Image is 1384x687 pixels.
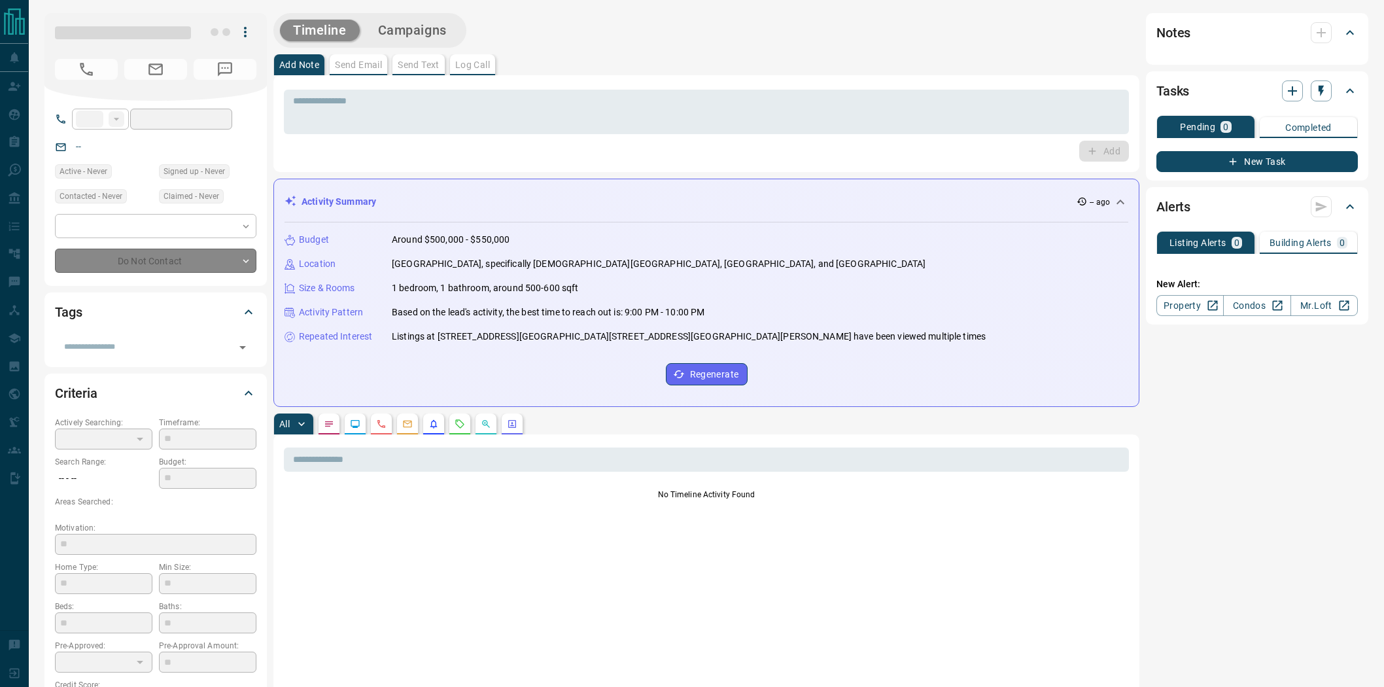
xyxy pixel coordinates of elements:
[164,190,219,203] span: Claimed - Never
[55,522,256,534] p: Motivation:
[55,383,97,404] h2: Criteria
[1156,22,1190,43] h2: Notes
[324,419,334,429] svg: Notes
[1156,295,1224,316] a: Property
[302,195,376,209] p: Activity Summary
[481,419,491,429] svg: Opportunities
[164,165,225,178] span: Signed up - Never
[376,419,387,429] svg: Calls
[55,456,152,468] p: Search Range:
[285,190,1128,214] div: Activity Summary-- ago
[1090,196,1110,208] p: -- ago
[507,419,517,429] svg: Agent Actions
[55,601,152,612] p: Beds:
[55,417,152,429] p: Actively Searching:
[124,59,187,80] span: No Email
[159,456,256,468] p: Budget:
[55,59,118,80] span: No Number
[1156,196,1190,217] h2: Alerts
[234,338,252,357] button: Open
[1285,123,1332,132] p: Completed
[194,59,256,80] span: No Number
[159,561,256,573] p: Min Size:
[280,20,360,41] button: Timeline
[55,640,152,652] p: Pre-Approved:
[55,468,152,489] p: -- - --
[60,165,107,178] span: Active - Never
[76,141,81,152] a: --
[55,561,152,573] p: Home Type:
[392,306,704,319] p: Based on the lead's activity, the best time to reach out is: 9:00 PM - 10:00 PM
[279,60,319,69] p: Add Note
[55,496,256,508] p: Areas Searched:
[666,363,748,385] button: Regenerate
[284,489,1129,501] p: No Timeline Activity Found
[159,640,256,652] p: Pre-Approval Amount:
[1234,238,1239,247] p: 0
[1156,80,1189,101] h2: Tasks
[55,378,256,409] div: Criteria
[1156,151,1358,172] button: New Task
[392,257,926,271] p: [GEOGRAPHIC_DATA], specifically [DEMOGRAPHIC_DATA][GEOGRAPHIC_DATA], [GEOGRAPHIC_DATA], and [GEOG...
[1223,295,1290,316] a: Condos
[428,419,439,429] svg: Listing Alerts
[1156,17,1358,48] div: Notes
[299,306,363,319] p: Activity Pattern
[350,419,360,429] svg: Lead Browsing Activity
[1290,295,1358,316] a: Mr.Loft
[299,233,329,247] p: Budget
[1270,238,1332,247] p: Building Alerts
[55,296,256,328] div: Tags
[402,419,413,429] svg: Emails
[392,281,579,295] p: 1 bedroom, 1 bathroom, around 500-600 sqft
[1223,122,1228,132] p: 0
[392,330,986,343] p: Listings at [STREET_ADDRESS][GEOGRAPHIC_DATA][STREET_ADDRESS][GEOGRAPHIC_DATA][PERSON_NAME] have ...
[1156,191,1358,222] div: Alerts
[299,257,336,271] p: Location
[392,233,510,247] p: Around $500,000 - $550,000
[1156,75,1358,107] div: Tasks
[60,190,122,203] span: Contacted - Never
[1156,277,1358,291] p: New Alert:
[1180,122,1215,132] p: Pending
[365,20,460,41] button: Campaigns
[1169,238,1226,247] p: Listing Alerts
[159,601,256,612] p: Baths:
[1340,238,1345,247] p: 0
[299,330,372,343] p: Repeated Interest
[279,419,290,429] p: All
[55,302,82,323] h2: Tags
[455,419,465,429] svg: Requests
[299,281,355,295] p: Size & Rooms
[159,417,256,429] p: Timeframe:
[55,249,256,273] div: Do Not Contact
